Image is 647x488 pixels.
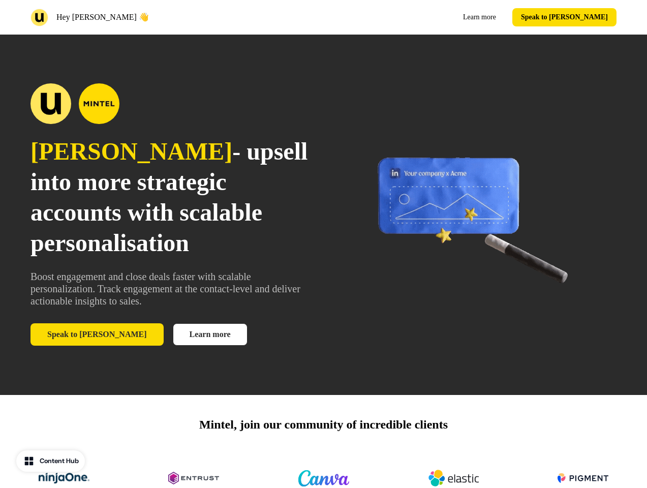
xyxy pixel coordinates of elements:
span: [PERSON_NAME] [30,138,232,165]
p: Hey [PERSON_NAME] 👋 [56,11,149,23]
a: Learn more [173,323,248,346]
span: Boost engagement and close deals faster with scalable personalization. Track engagement at the co... [30,271,300,307]
button: Speak to [PERSON_NAME] [30,323,164,346]
button: Content Hub [16,450,85,472]
div: Content Hub [40,456,79,466]
p: Mintel, join our community of incredible clients [199,415,448,434]
a: Learn more [455,8,504,26]
button: Speak to [PERSON_NAME] [512,8,617,26]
